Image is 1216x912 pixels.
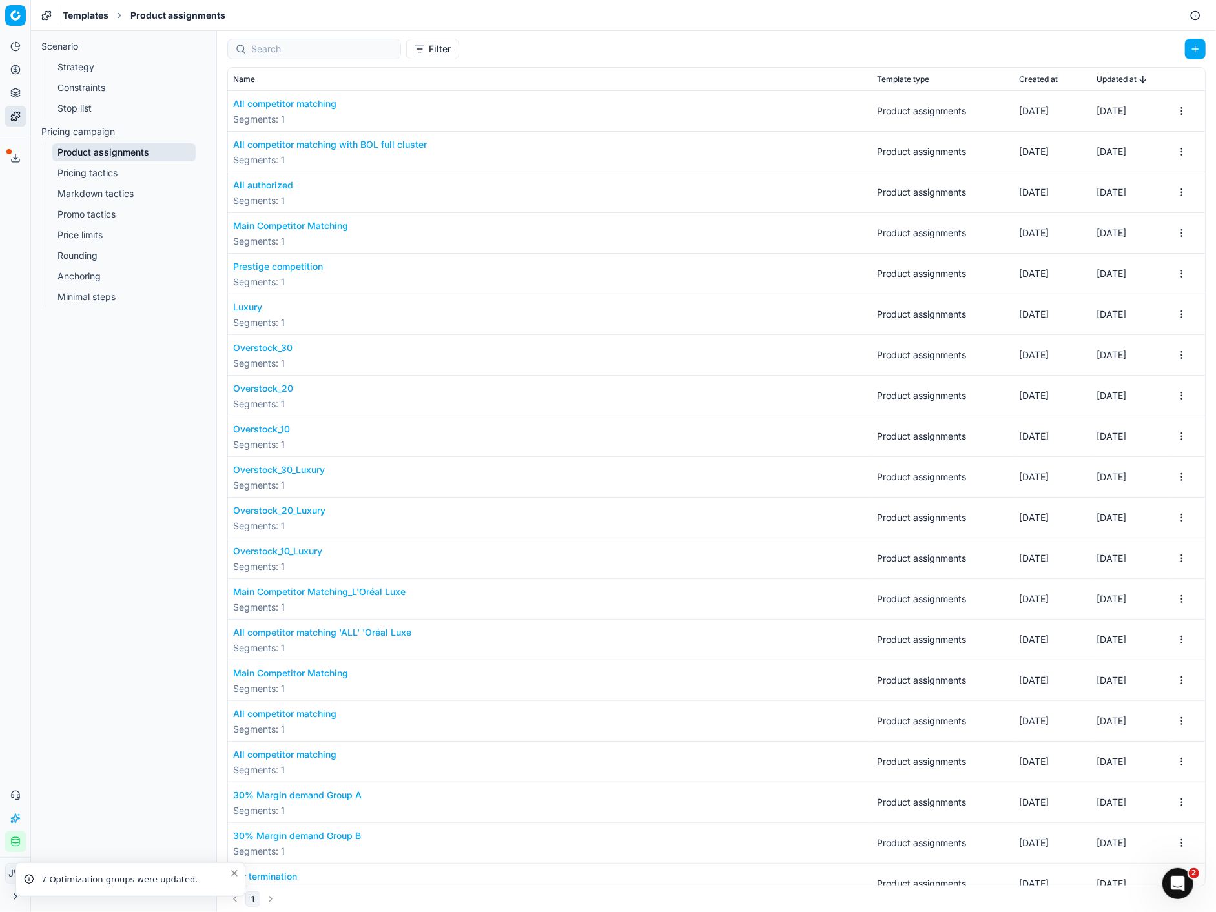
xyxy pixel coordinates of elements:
span: Name [233,74,255,85]
td: [DATE] [1014,335,1091,376]
td: [DATE] [1014,864,1091,904]
td: [DATE] [1014,213,1091,254]
span: Segments : 1 [233,276,285,289]
button: All competitor matching with BOL full cluster [233,138,427,151]
button: All competitor matching [233,707,336,720]
div: 7 Optimization groups were updated. [41,873,229,886]
span: Product assignments [877,431,966,441]
td: [DATE] [1014,579,1091,620]
span: Product assignments [877,349,966,360]
span: Segments : 1 [233,316,285,329]
td: [DATE] [1014,742,1091,782]
td: [DATE] [1014,416,1091,457]
td: [DATE] [1091,864,1169,904]
a: Scenario [36,36,211,57]
span: Product assignments [877,878,966,889]
td: [DATE] [1091,132,1169,172]
span: Segments : 1 [233,194,285,207]
a: Pricing campaign [36,121,211,142]
span: Segments : 1 [233,723,285,736]
td: [DATE] [1014,620,1091,660]
span: Created at [1019,74,1058,85]
td: [DATE] [1014,498,1091,538]
button: 30% Margin demand Group A [233,789,362,802]
td: [DATE] [1014,538,1091,579]
button: Overstock_30 [233,341,293,354]
a: Strategy [52,58,196,76]
a: Product assignments [52,143,196,161]
td: [DATE] [1014,376,1091,416]
span: Segments : 1 [233,113,285,126]
button: Go to next page [263,891,278,907]
td: [DATE] [1091,742,1169,782]
td: [DATE] [1091,660,1169,701]
td: [DATE] [1091,701,1169,742]
td: [DATE] [1014,294,1091,335]
td: [DATE] [1014,660,1091,701]
span: Template type [877,74,929,85]
button: Close toast [227,866,242,881]
td: [DATE] [1014,782,1091,823]
span: 2 [1189,868,1199,878]
td: [DATE] [1091,254,1169,294]
a: Constraints [52,79,196,97]
td: [DATE] [1091,579,1169,620]
button: JW [5,863,26,884]
span: Segments : 1 [233,520,285,532]
span: Product assignments [877,309,966,319]
span: Product assignments [877,674,966,685]
button: All authorized [233,179,293,192]
span: Product assignments [877,796,966,807]
span: Segments : 1 [233,479,285,492]
td: [DATE] [1014,457,1091,498]
td: [DATE] [1091,416,1169,457]
span: Product assignments [877,471,966,482]
nav: breadcrumb [63,9,225,22]
button: Luxury [233,301,285,314]
td: [DATE] [1091,823,1169,864]
button: Go to previous page [227,891,243,907]
span: Product assignments [130,9,225,22]
a: Price limits [52,226,196,244]
span: Segments : 1 [233,357,285,370]
span: Segments : 1 [233,438,285,451]
span: Product assignments [877,552,966,563]
td: [DATE] [1014,132,1091,172]
span: Templates [63,9,108,22]
td: [DATE] [1014,701,1091,742]
button: All competitor matching 'ALL' 'Oréal Luxe [233,626,411,639]
span: Segments : 1 [233,845,285,858]
span: Product assignments [877,634,966,645]
span: Product assignments [877,837,966,848]
span: Segments : 1 [233,235,285,248]
span: Segments : 1 [233,642,285,654]
td: [DATE] [1091,172,1169,213]
button: Overstock_20 [233,382,293,395]
span: Product assignments [877,390,966,401]
iframe: Intercom live chat [1162,868,1193,899]
span: Product assignments [877,593,966,604]
span: Segments : 1 [233,804,285,817]
button: Main Competitor Matching_L'Oréal Luxe [233,585,406,598]
button: All competitor matching [233,748,336,761]
span: Updated at [1097,74,1137,85]
td: [DATE] [1091,376,1169,416]
button: 30% Margin demand Group B [233,829,361,842]
td: [DATE] [1091,620,1169,660]
td: [DATE] [1014,91,1091,132]
span: Product assignments [877,715,966,726]
td: [DATE] [1014,254,1091,294]
td: [DATE] [1091,91,1169,132]
span: Segments : 1 [233,398,285,410]
button: Filter [406,39,459,59]
span: Segments : 1 [233,560,285,573]
span: Segments : 1 [233,601,285,614]
td: [DATE] [1014,823,1091,864]
td: [DATE] [1091,538,1169,579]
a: Anchoring [52,267,196,285]
span: Product assignments [877,756,966,767]
a: Pricing tactics [52,164,196,182]
td: [DATE] [1091,457,1169,498]
button: 1 [245,891,260,907]
a: Stop list [52,99,196,117]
